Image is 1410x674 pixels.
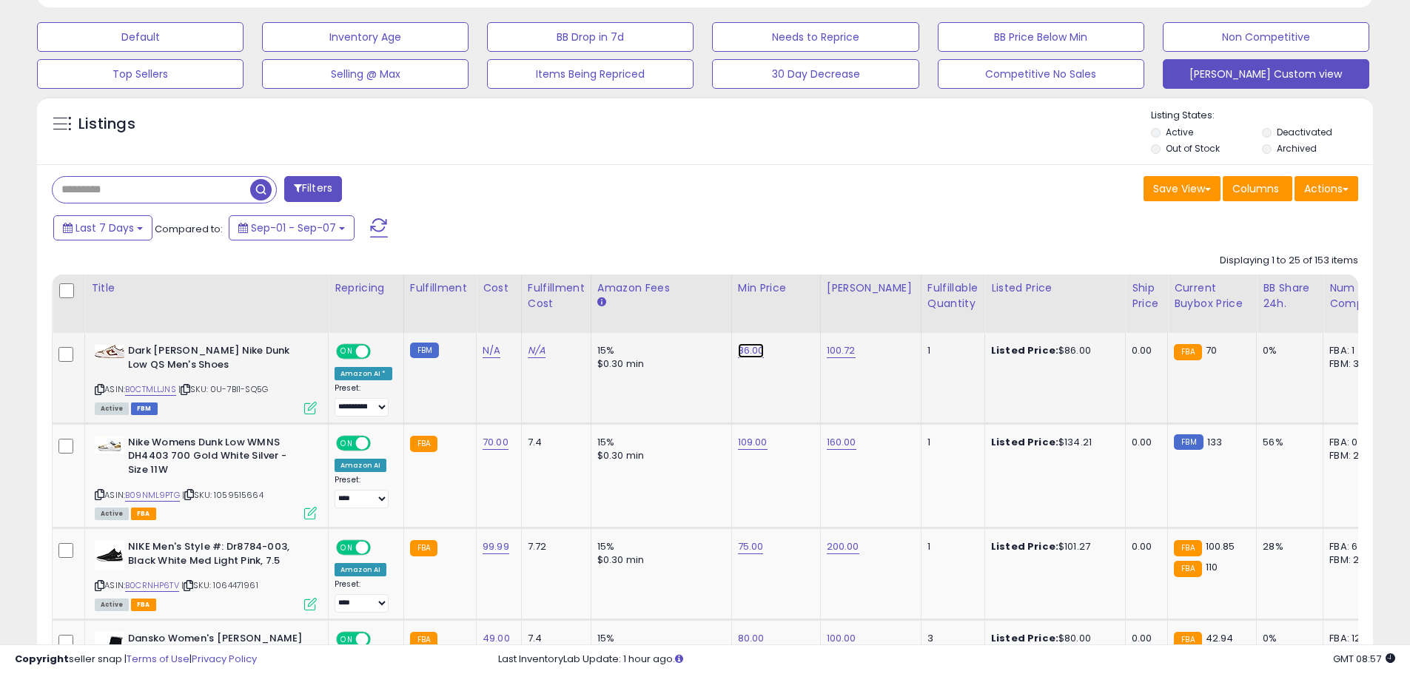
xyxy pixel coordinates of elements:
[37,22,244,52] button: Default
[1329,540,1378,553] div: FBA: 6
[738,343,765,358] a: 86.00
[251,220,336,235] span: Sep-01 - Sep-07
[338,437,356,449] span: ON
[178,383,268,395] span: | SKU: 0U-7BI1-SQ5G
[483,343,500,358] a: N/A
[483,280,515,296] div: Cost
[182,489,263,501] span: | SKU: 1059515664
[335,367,392,380] div: Amazon AI *
[498,653,1395,667] div: Last InventoryLab Update: 1 hour ago.
[597,357,720,371] div: $0.30 min
[15,653,257,667] div: seller snap | |
[1263,436,1312,449] div: 56%
[927,540,973,553] div: 1
[1207,435,1222,449] span: 133
[95,402,129,415] span: All listings currently available for purchase on Amazon
[95,344,317,413] div: ASIN:
[738,435,768,450] a: 109.00
[487,59,694,89] button: Items Being Repriced
[410,280,470,296] div: Fulfillment
[597,553,720,567] div: $0.30 min
[487,22,694,52] button: BB Drop in 7d
[91,280,322,296] div: Title
[15,652,69,666] strong: Copyright
[1329,553,1378,567] div: FBM: 2
[1132,344,1156,357] div: 0.00
[712,59,919,89] button: 30 Day Decrease
[131,402,158,415] span: FBM
[1263,540,1312,553] div: 28%
[1329,344,1378,357] div: FBA: 1
[95,436,317,518] div: ASIN:
[528,540,580,553] div: 7.72
[1174,434,1203,450] small: FBM
[125,579,179,592] a: B0CRNHP6TV
[1263,344,1312,357] div: 0%
[597,280,725,296] div: Amazon Fees
[1174,280,1250,311] div: Current Buybox Price
[483,539,509,554] a: 99.99
[95,540,317,609] div: ASIN:
[155,222,223,236] span: Compared to:
[597,449,720,462] div: $0.30 min
[827,435,856,450] a: 160.00
[131,599,156,611] span: FBA
[991,280,1119,296] div: Listed Price
[927,436,973,449] div: 1
[597,540,720,553] div: 15%
[128,540,308,571] b: NIKE Men's Style #: Dr8784-003, Black White Med Light Pink, 7.5
[181,579,258,591] span: | SKU: 1064471961
[284,176,342,202] button: Filters
[75,220,134,235] span: Last 7 Days
[528,436,580,449] div: 7.4
[338,542,356,554] span: ON
[938,59,1144,89] button: Competitive No Sales
[1174,344,1201,360] small: FBA
[369,437,392,449] span: OFF
[1206,343,1217,357] span: 70
[128,436,308,481] b: Nike Womens Dunk Low WMNS DH4403 700 Gold White Silver - Size 11W
[991,539,1058,553] b: Listed Price:
[1232,181,1279,196] span: Columns
[95,540,124,570] img: 31LmDJbIcvL._SL40_.jpg
[927,344,973,357] div: 1
[229,215,355,240] button: Sep-01 - Sep-07
[827,343,856,358] a: 100.72
[37,59,244,89] button: Top Sellers
[738,539,764,554] a: 75.00
[827,280,915,296] div: [PERSON_NAME]
[1277,142,1317,155] label: Archived
[1144,176,1221,201] button: Save View
[528,343,545,358] a: N/A
[95,345,124,358] img: 313+wZ3ZwsL._SL40_.jpg
[1163,22,1369,52] button: Non Competitive
[1132,540,1156,553] div: 0.00
[125,489,180,502] a: B09NML9PTG
[991,344,1114,357] div: $86.00
[597,344,720,357] div: 15%
[1206,560,1218,574] span: 110
[410,436,437,452] small: FBA
[335,280,397,296] div: Repricing
[410,540,437,556] small: FBA
[991,436,1114,449] div: $134.21
[262,22,469,52] button: Inventory Age
[1163,59,1369,89] button: [PERSON_NAME] Custom view
[1295,176,1358,201] button: Actions
[78,114,135,135] h5: Listings
[927,280,978,311] div: Fulfillable Quantity
[827,539,859,554] a: 200.00
[53,215,152,240] button: Last 7 Days
[1174,561,1201,577] small: FBA
[991,343,1058,357] b: Listed Price:
[1329,436,1378,449] div: FBA: 0
[991,435,1058,449] b: Listed Price:
[410,343,439,358] small: FBM
[335,563,386,576] div: Amazon AI
[1329,280,1383,311] div: Num of Comp.
[369,346,392,358] span: OFF
[1333,652,1395,666] span: 2025-09-15 08:57 GMT
[1174,540,1201,556] small: FBA
[335,383,392,417] div: Preset:
[528,280,585,311] div: Fulfillment Cost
